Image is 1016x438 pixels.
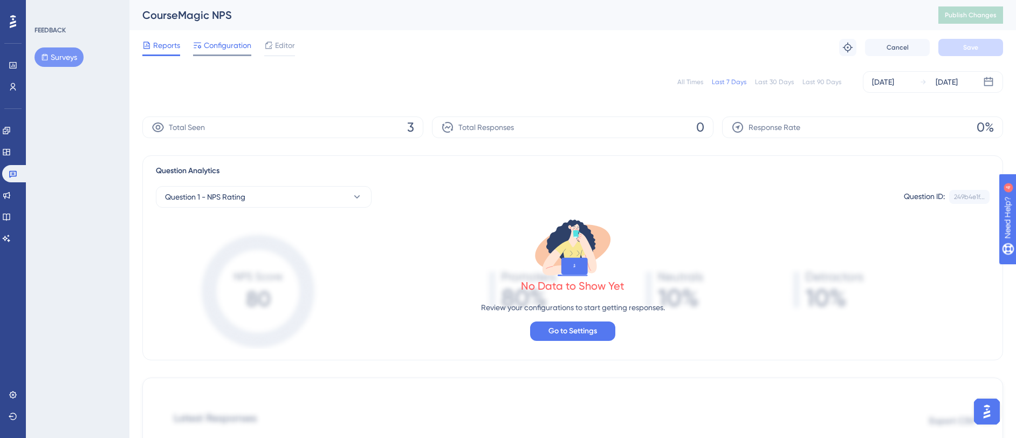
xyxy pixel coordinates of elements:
[165,190,245,203] span: Question 1 - NPS Rating
[142,8,911,23] div: CourseMagic NPS
[712,78,746,86] div: Last 7 Days
[153,39,180,52] span: Reports
[521,278,624,293] div: No Data to Show Yet
[963,43,978,52] span: Save
[755,78,794,86] div: Last 30 Days
[938,39,1003,56] button: Save
[865,39,930,56] button: Cancel
[25,3,67,16] span: Need Help?
[75,5,78,14] div: 4
[481,301,665,314] p: Review your configurations to start getting responses.
[938,6,1003,24] button: Publish Changes
[696,119,704,136] span: 0
[169,121,205,134] span: Total Seen
[458,121,514,134] span: Total Responses
[872,76,894,88] div: [DATE]
[156,186,372,208] button: Question 1 - NPS Rating
[407,119,414,136] span: 3
[971,395,1003,428] iframe: UserGuiding AI Assistant Launcher
[887,43,909,52] span: Cancel
[954,193,985,201] div: 249b4e1f...
[945,11,997,19] span: Publish Changes
[275,39,295,52] span: Editor
[677,78,703,86] div: All Times
[977,119,994,136] span: 0%
[749,121,800,134] span: Response Rate
[548,325,597,338] span: Go to Settings
[156,165,219,177] span: Question Analytics
[802,78,841,86] div: Last 90 Days
[35,47,84,67] button: Surveys
[204,39,251,52] span: Configuration
[904,190,945,204] div: Question ID:
[530,321,615,341] button: Go to Settings
[936,76,958,88] div: [DATE]
[35,26,66,35] div: FEEDBACK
